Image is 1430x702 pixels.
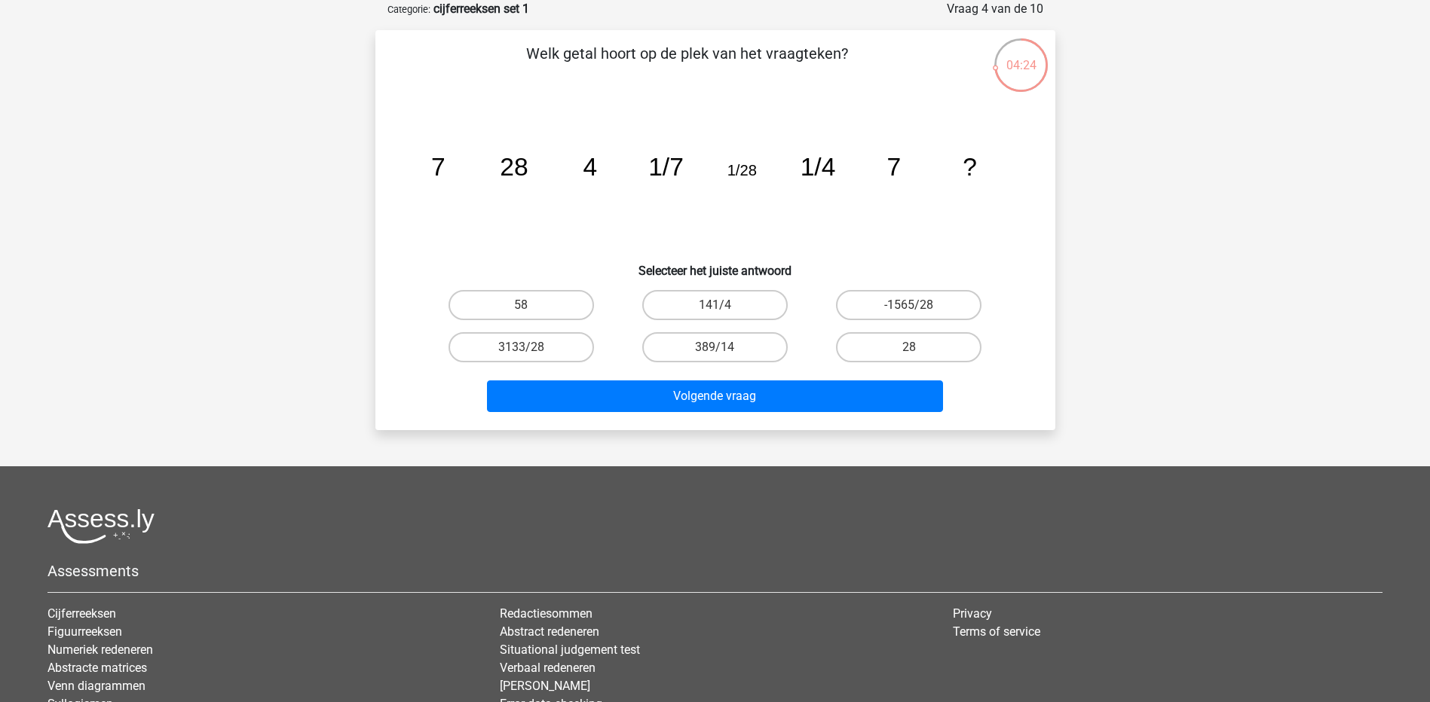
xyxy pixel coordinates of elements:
[800,153,835,181] tspan: 1/4
[47,679,145,693] a: Venn diagrammen
[430,153,445,181] tspan: 7
[836,332,981,362] label: 28
[886,153,901,181] tspan: 7
[500,661,596,675] a: Verbaal redeneren
[47,606,116,621] a: Cijferreeksen
[642,290,788,320] label: 141/4
[449,332,594,362] label: 3133/28
[648,153,684,181] tspan: 1/7
[387,4,430,15] small: Categorie:
[449,290,594,320] label: 58
[953,624,1040,639] a: Terms of service
[963,153,977,181] tspan: ?
[47,661,147,675] a: Abstracte matrices
[500,624,599,639] a: Abstract redeneren
[47,642,153,657] a: Numeriek redeneren
[500,642,640,657] a: Situational judgement test
[487,380,943,412] button: Volgende vraag
[500,606,593,621] a: Redactiesommen
[400,252,1031,278] h6: Selecteer het juiste antwoord
[953,606,992,621] a: Privacy
[500,679,590,693] a: [PERSON_NAME]
[993,37,1049,75] div: 04:24
[433,2,529,16] strong: cijferreeksen set 1
[836,290,981,320] label: -1565/28
[400,42,975,87] p: Welk getal hoort op de plek van het vraagteken?
[47,562,1383,580] h5: Assessments
[583,153,597,181] tspan: 4
[727,162,756,179] tspan: 1/28
[642,332,788,362] label: 389/14
[47,624,122,639] a: Figuurreeksen
[500,153,528,181] tspan: 28
[47,508,155,544] img: Assessly logo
